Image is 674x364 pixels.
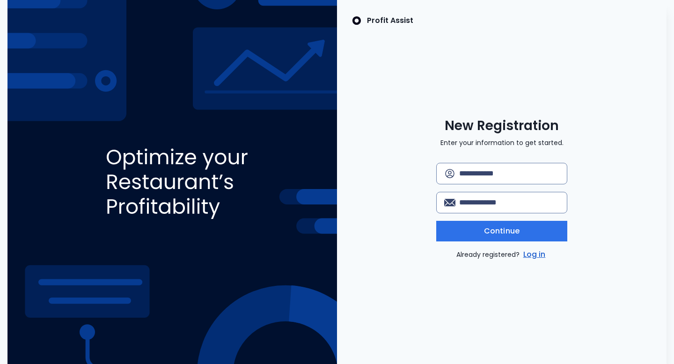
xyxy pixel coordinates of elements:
[445,117,559,134] span: New Registration
[352,15,361,26] img: SpotOn Logo
[456,249,548,260] p: Already registered?
[484,226,520,237] span: Continue
[367,15,413,26] p: Profit Assist
[436,221,567,241] button: Continue
[521,249,548,260] a: Log in
[440,138,564,148] p: Enter your information to get started.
